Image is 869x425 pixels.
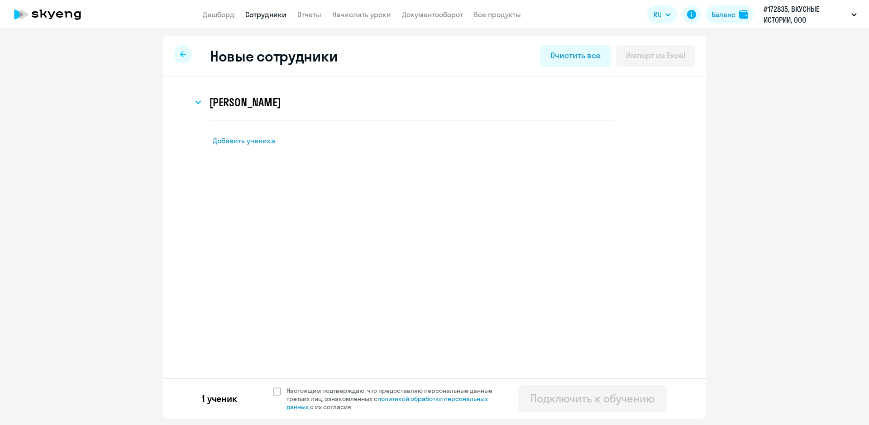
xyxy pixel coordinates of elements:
button: #172835, ВКУСНЫЕ ИСТОРИИ, ООО [759,4,861,25]
button: Очистить все [540,45,610,67]
a: Сотрудники [245,10,286,19]
span: Настоящим подтверждаю, что предоставляю персональные данные третьих лиц, ознакомленных с с их сог... [286,387,503,411]
button: Импорт из Excel [616,45,695,67]
button: Балансbalance [706,5,754,24]
span: Добавить ученика [213,136,275,146]
div: Баланс [711,9,735,20]
button: RU [647,5,677,24]
div: Импорт из Excel [626,50,685,61]
a: Отчеты [297,10,321,19]
a: Все продукты [474,10,521,19]
a: Начислить уроки [332,10,391,19]
div: Подключить к обучению [530,391,654,406]
span: RU [654,9,662,20]
h3: [PERSON_NAME] [209,95,281,109]
a: Документооборот [402,10,463,19]
button: Подключить к обучению [518,385,667,412]
a: Дашборд [203,10,234,19]
img: balance [739,10,748,19]
div: Очистить все [550,50,600,61]
a: политикой обработки персональных данных, [286,395,488,411]
p: #172835, ВКУСНЫЕ ИСТОРИИ, ООО [764,4,848,25]
p: 1 ученик [202,392,237,405]
h2: Новые сотрудники [210,47,337,65]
